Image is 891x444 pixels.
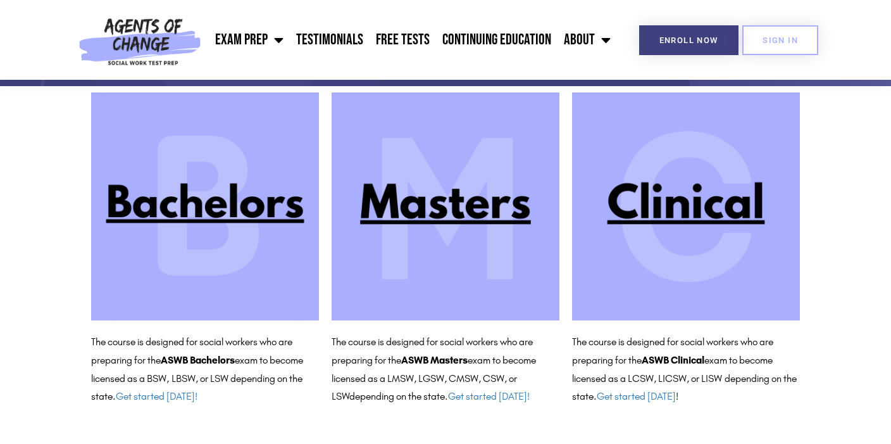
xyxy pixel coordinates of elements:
b: ASWB Masters [401,354,468,366]
p: The course is designed for social workers who are preparing for the exam to become licensed as a ... [332,333,559,406]
b: ASWB Clinical [642,354,704,366]
a: Continuing Education [436,24,558,56]
span: depending on the state. [349,390,530,402]
span: Enroll Now [659,36,718,44]
a: About [558,24,617,56]
a: Enroll Now [639,25,738,55]
span: SIGN IN [763,36,798,44]
a: Get started [DATE]! [448,390,530,402]
b: ASWB Bachelors [161,354,235,366]
p: The course is designed for social workers who are preparing for the exam to become licensed as a ... [572,333,800,406]
a: Get started [DATE] [597,390,676,402]
p: The course is designed for social workers who are preparing for the exam to become licensed as a ... [91,333,319,406]
nav: Menu [207,24,617,56]
span: . ! [594,390,678,402]
a: Exam Prep [209,24,290,56]
a: Free Tests [370,24,436,56]
a: Get started [DATE]! [116,390,197,402]
a: SIGN IN [742,25,818,55]
a: Testimonials [290,24,370,56]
